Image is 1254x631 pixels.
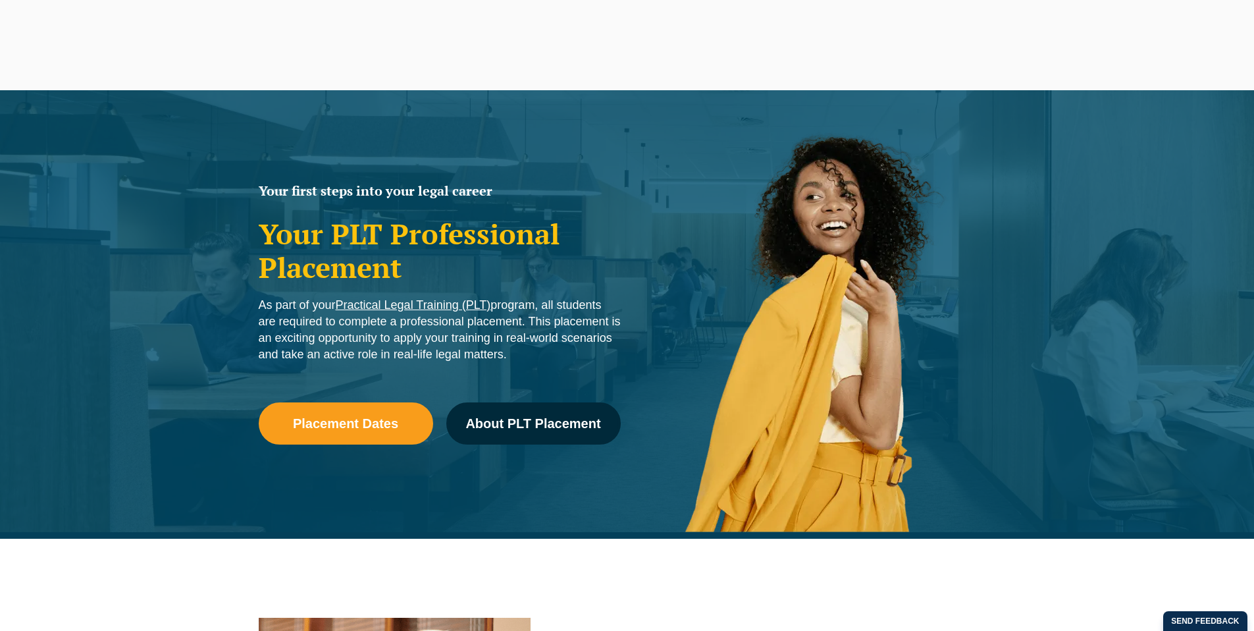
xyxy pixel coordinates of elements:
h2: Your first steps into your legal career [259,184,621,198]
span: Placement Dates [293,417,398,430]
span: As part of your program, all students are required to complete a professional placement. This pla... [259,298,621,361]
a: Practical Legal Training (PLT) [336,298,491,312]
a: About PLT Placement [446,402,621,445]
span: About PLT Placement [465,417,600,430]
h1: Your PLT Professional Placement [259,217,621,284]
a: Placement Dates [259,402,433,445]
